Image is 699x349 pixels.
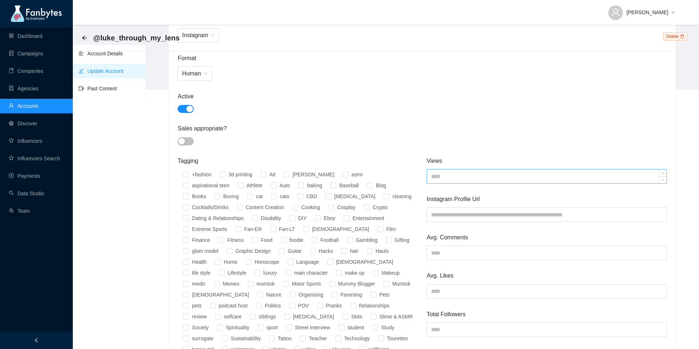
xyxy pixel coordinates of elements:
[337,289,365,300] span: Parenting
[304,180,325,191] span: baking
[295,213,309,224] span: DIY
[178,92,667,101] span: Active
[383,224,399,235] span: Film
[341,333,373,344] span: Technology
[189,267,213,278] span: life style
[9,173,40,179] a: pay-circlePayments
[331,191,378,202] span: [MEDICAL_DATA]
[427,233,667,242] span: Avg. Comments
[256,311,279,322] span: siblings
[189,213,246,224] span: Dating & Relationships
[277,191,292,202] span: cats
[392,235,412,246] span: Gifting
[661,171,665,176] span: up
[220,278,242,289] span: Memes
[241,224,265,235] span: Fan-ER
[258,235,275,246] span: Food
[680,34,684,39] span: delete
[277,180,293,191] span: Auto
[303,191,320,202] span: CBD
[9,138,42,144] a: starInfluencers
[189,333,216,344] span: surrogate
[290,311,337,322] span: [MEDICAL_DATA]
[93,32,179,44] span: @luke_through_my_lens
[378,322,397,333] span: Study
[253,191,266,202] span: cat
[189,191,209,202] span: Books
[189,322,212,333] span: Society
[189,224,230,235] span: Extreme Sports
[9,103,39,109] a: userAccounts
[661,178,665,182] span: down
[266,169,278,180] span: Alt
[79,51,123,56] a: align-leftAccount Details
[189,202,231,213] span: Cocktails/Drinks
[189,289,252,300] span: [DEMOGRAPHIC_DATA]
[182,67,208,81] span: Human
[316,246,336,256] span: Hacks
[220,191,242,202] span: Boxing
[79,68,123,74] a: editUpdate Account
[287,235,306,246] span: foodie
[221,256,240,267] span: Home
[276,224,298,235] span: Fan-LT
[379,267,403,278] span: Makeup
[34,338,39,343] span: left
[285,246,304,256] span: Guitar
[344,322,367,333] span: student
[342,267,367,278] span: make up
[82,35,87,41] span: arrow-left
[427,195,667,204] span: Instagram Profile Url
[317,235,341,246] span: Football
[427,271,667,280] span: Avg. Likes
[296,289,326,300] span: Organising
[334,202,359,213] span: Cosplay
[603,4,681,15] button: [PERSON_NAME]down
[189,256,209,267] span: Health
[321,213,338,224] span: Eboy
[376,311,416,322] span: Slime & ASMR
[275,333,295,344] span: Tattoo
[627,8,668,16] span: [PERSON_NAME]
[260,267,280,278] span: luxury
[252,256,282,267] span: Horoscope
[335,278,378,289] span: Mummy Blogger
[189,300,204,311] span: pets
[373,180,389,191] span: Blog
[254,278,278,289] span: momtok
[224,235,246,246] span: Fitness
[611,8,620,17] span: user
[178,156,418,165] span: Tagging
[349,169,366,180] span: asmr
[659,176,667,183] span: Decrease Value
[226,169,255,180] span: 3d printing
[262,300,284,311] span: Politics
[225,267,249,278] span: Lifestyle
[9,121,37,126] a: radar-chartDiscover
[299,202,323,213] span: Cooking
[291,267,331,278] span: main character
[309,224,372,235] span: [DEMOGRAPHIC_DATA]
[189,311,209,322] span: review
[178,124,667,133] span: Sales appropriate?
[349,213,387,224] span: Entertainment
[671,11,675,15] span: down
[293,256,322,267] span: Language
[228,333,264,344] span: Sustainability
[663,32,687,40] span: Delete
[289,278,324,289] span: Motor Sports
[659,169,667,176] span: Increase Value
[9,33,43,39] a: appstoreDashboard
[244,180,265,191] span: Athlete
[189,169,214,180] span: +fashion
[223,322,252,333] span: Spirituality
[79,86,117,91] a: video-cameraPast Content
[390,191,414,202] span: cleaning
[389,278,413,289] span: Mumtok
[356,300,392,311] span: Relationships
[348,311,365,322] span: Skits
[306,333,330,344] span: Teacher
[243,202,287,213] span: Content Creation
[221,311,245,322] span: selfcare
[427,310,667,319] span: Total Followers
